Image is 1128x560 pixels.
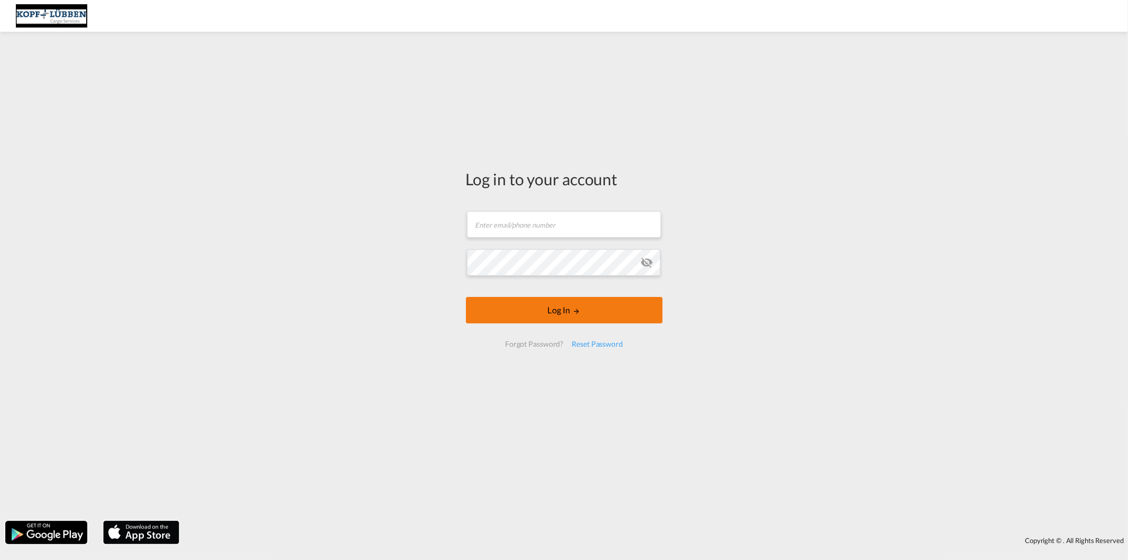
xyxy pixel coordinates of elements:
[466,168,663,190] div: Log in to your account
[466,297,663,323] button: LOGIN
[567,335,627,354] div: Reset Password
[185,531,1128,549] div: Copyright © . All Rights Reserved
[16,4,87,28] img: 25cf3bb0aafc11ee9c4fdbd399af7748.JPG
[102,520,180,545] img: apple.png
[501,335,567,354] div: Forgot Password?
[4,520,88,545] img: google.png
[640,256,653,269] md-icon: icon-eye-off
[467,211,661,238] input: Enter email/phone number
